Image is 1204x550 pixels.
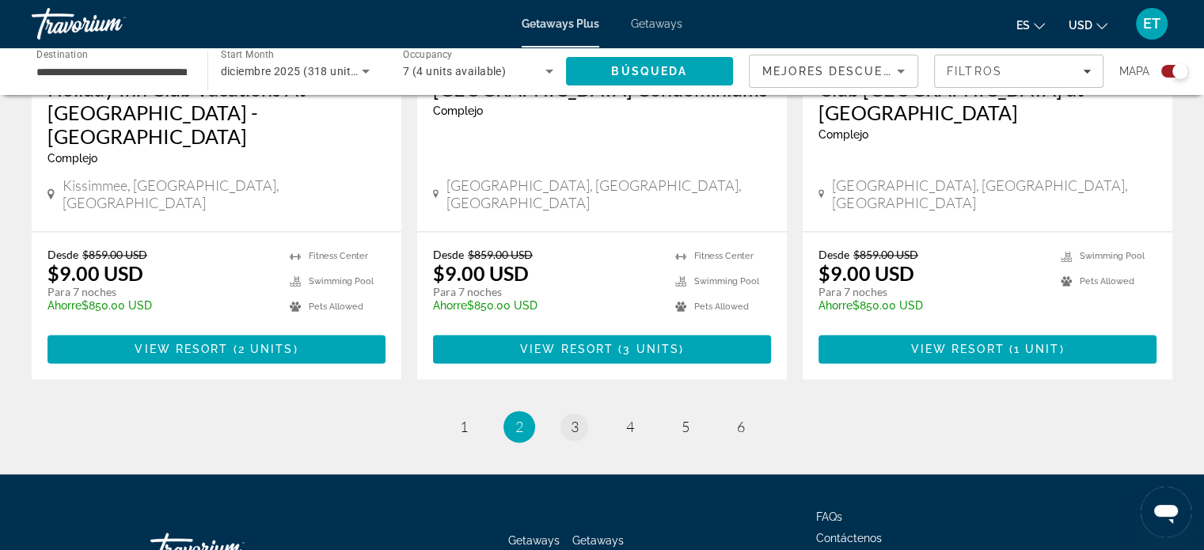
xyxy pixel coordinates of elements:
p: $9.00 USD [433,261,529,285]
span: [GEOGRAPHIC_DATA], [GEOGRAPHIC_DATA], [GEOGRAPHIC_DATA] [446,176,771,211]
span: Ahorre [818,299,853,312]
p: Para 7 noches [433,285,659,299]
span: Complejo [433,104,483,117]
a: Getaways [631,17,682,30]
span: ET [1143,16,1160,32]
span: Swimming Pool [309,276,374,286]
span: Búsqueda [611,65,687,78]
p: Para 7 noches [47,285,274,299]
span: 6 [737,418,745,435]
span: Desde [47,248,78,261]
span: Occupancy [403,49,453,60]
span: 1 [460,418,468,435]
span: Ahorre [433,299,467,312]
button: View Resort(3 units) [433,335,771,363]
span: 3 [571,418,579,435]
span: ( ) [613,343,684,355]
span: Ahorre [47,299,82,312]
p: $9.00 USD [818,261,914,285]
span: 7 (4 units available) [403,65,506,78]
a: FAQs [816,510,842,522]
button: View Resort(2 units) [47,335,386,363]
span: $859.00 USD [468,248,533,261]
span: Fitness Center [309,251,368,261]
span: ( ) [229,343,298,355]
span: Mejores descuentos [762,65,921,78]
span: Start Month [221,49,274,60]
button: Search [566,57,734,85]
a: Holiday Inn Club Vacations At [GEOGRAPHIC_DATA] - [GEOGRAPHIC_DATA] [47,77,386,148]
span: Fitness Center [694,251,754,261]
span: Kissimmee, [GEOGRAPHIC_DATA], [GEOGRAPHIC_DATA] [63,176,386,211]
span: Complejo [818,128,868,141]
span: Desde [433,248,464,261]
span: Desde [818,248,849,261]
span: 3 units [623,343,679,355]
span: 1 unit [1014,343,1060,355]
span: Swimming Pool [694,276,759,286]
span: $859.00 USD [82,248,147,261]
input: Select destination [36,63,187,82]
span: USD [1069,19,1092,32]
span: Pets Allowed [1080,276,1134,286]
p: $850.00 USD [818,299,1045,312]
span: View Resort [520,343,613,355]
button: View Resort(1 unit) [818,335,1157,363]
button: User Menu [1131,7,1172,40]
span: ( ) [1005,343,1065,355]
button: Filters [934,55,1103,88]
span: 2 units [238,343,294,355]
a: Getaways [508,533,560,546]
p: $850.00 USD [47,299,274,312]
button: Change currency [1069,13,1107,36]
a: Travorium [32,3,190,44]
p: $850.00 USD [433,299,659,312]
span: Destination [36,48,88,59]
span: View Resort [910,343,1004,355]
span: View Resort [135,343,228,355]
p: $9.00 USD [47,261,143,285]
a: Contáctenos [816,531,882,544]
span: Swimming Pool [1080,251,1145,261]
span: Mapa [1119,60,1149,82]
button: Change language [1016,13,1045,36]
iframe: Botón para iniciar la ventana de mensajería [1141,487,1191,537]
span: Pets Allowed [309,302,363,312]
p: Para 7 noches [818,285,1045,299]
mat-select: Sort by [762,62,905,81]
span: 5 [682,418,689,435]
span: Complejo [47,152,97,165]
span: [GEOGRAPHIC_DATA], [GEOGRAPHIC_DATA], [GEOGRAPHIC_DATA] [832,176,1157,211]
a: Club [GEOGRAPHIC_DATA] at [GEOGRAPHIC_DATA] [818,77,1157,124]
span: 4 [626,418,634,435]
span: es [1016,19,1030,32]
span: Pets Allowed [694,302,749,312]
a: Getaways Plus [522,17,599,30]
nav: Pagination [32,411,1172,442]
span: $859.00 USD [853,248,918,261]
span: 2 [515,418,523,435]
span: Filtros [947,65,1002,78]
span: diciembre 2025 (318 units available) [221,65,411,78]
